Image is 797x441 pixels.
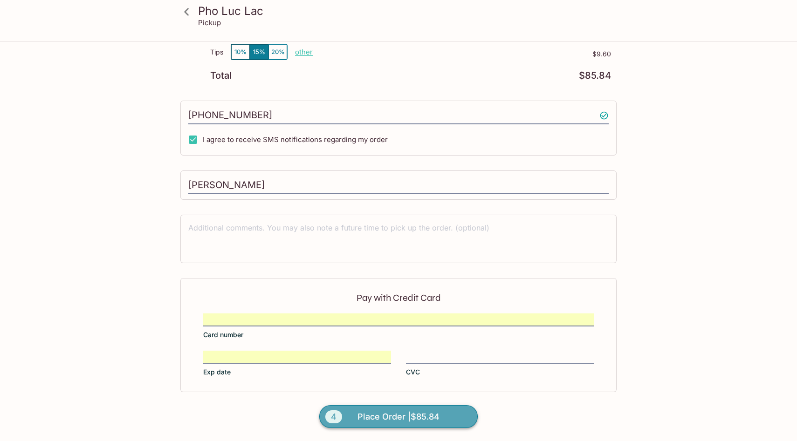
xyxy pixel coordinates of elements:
[357,409,440,424] span: Place Order | $85.84
[198,4,615,18] h3: Pho Luc Lac
[198,18,221,27] p: Pickup
[295,47,313,56] button: other
[203,352,391,362] iframe: Secure expiration date input frame
[406,367,420,377] span: CVC
[203,135,388,144] span: I agree to receive SMS notifications regarding my order
[203,314,594,325] iframe: Secure card number input frame
[250,44,268,60] button: 15%
[188,176,609,194] input: Enter first and last name
[319,405,478,428] button: 4Place Order |$85.84
[406,352,594,362] iframe: Secure CVC input frame
[203,367,231,377] span: Exp date
[268,44,287,60] button: 20%
[203,293,594,302] p: Pay with Credit Card
[210,71,232,80] p: Total
[188,107,609,124] input: Enter phone number
[231,44,250,60] button: 10%
[579,71,611,80] p: $85.84
[203,330,243,339] span: Card number
[210,48,223,56] p: Tips
[313,50,611,58] p: $9.60
[325,410,342,423] span: 4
